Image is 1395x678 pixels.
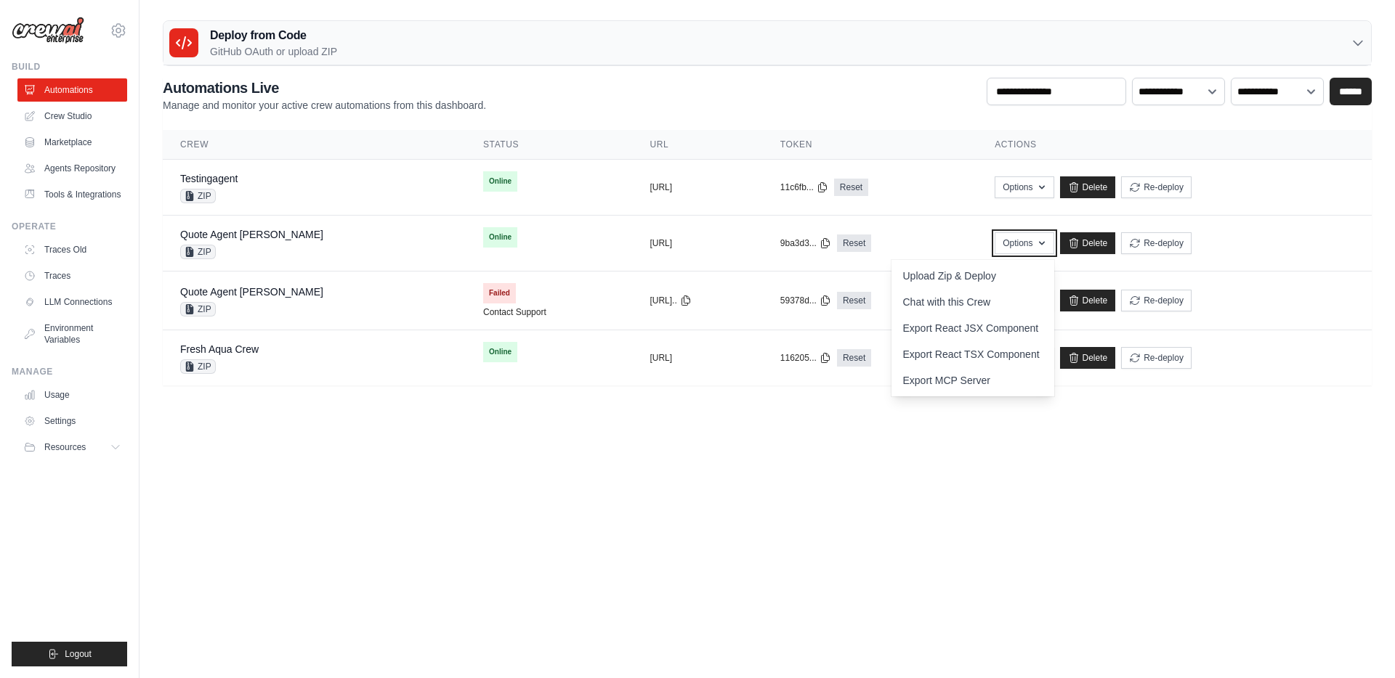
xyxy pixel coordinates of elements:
[837,349,871,367] a: Reset
[780,181,828,193] button: 11c6fb...
[995,176,1054,198] button: Options
[1060,347,1116,369] a: Delete
[180,302,216,316] span: ZIP
[466,130,632,160] th: Status
[12,642,127,666] button: Logout
[977,130,1372,160] th: Actions
[1060,232,1116,254] a: Delete
[834,179,868,196] a: Reset
[163,98,486,113] p: Manage and monitor your active crew automations from this dashboard.
[163,78,486,98] h2: Automations Live
[65,648,92,660] span: Logout
[17,183,127,206] a: Tools & Integrations
[780,352,831,364] button: 116205...
[17,316,127,351] a: Environment Variables
[483,227,517,248] span: Online
[483,342,517,362] span: Online
[180,286,323,298] a: Quote Agent [PERSON_NAME]
[780,295,831,306] button: 59378d...
[180,359,216,374] span: ZIP
[12,17,84,44] img: Logo
[483,283,516,303] span: Failed
[632,130,762,160] th: URL
[12,366,127,377] div: Manage
[837,234,871,252] a: Reset
[17,264,127,287] a: Traces
[17,131,127,154] a: Marketplace
[180,173,238,184] a: Testingagent
[483,306,546,318] a: Contact Support
[44,441,86,453] span: Resources
[17,78,127,102] a: Automations
[891,341,1054,367] a: Export React TSX Component
[17,436,127,459] button: Resources
[180,189,216,203] span: ZIP
[17,238,127,261] a: Traces Old
[17,383,127,407] a: Usage
[180,245,216,259] span: ZIP
[17,290,127,314] a: LLM Connections
[17,157,127,180] a: Agents Repository
[17,409,127,433] a: Settings
[180,343,259,355] a: Fresh Aqua Crew
[210,44,337,59] p: GitHub OAuth or upload ZIP
[891,315,1054,341] a: Export React JSX Component
[1121,347,1192,369] button: Re-deploy
[763,130,977,160] th: Token
[1121,176,1192,198] button: Re-deploy
[891,263,1008,289] button: Upload Zip & Deploy
[1060,176,1116,198] a: Delete
[12,61,127,73] div: Build
[1121,290,1192,311] button: Re-deploy
[1060,290,1116,311] a: Delete
[163,130,466,160] th: Crew
[180,229,323,240] a: Quote Agent [PERSON_NAME]
[483,171,517,192] span: Online
[891,289,1054,315] a: Chat with this Crew
[17,105,127,128] a: Crew Studio
[1121,232,1192,254] button: Re-deploy
[891,367,1054,393] a: Export MCP Server
[210,27,337,44] h3: Deploy from Code
[837,292,871,309] a: Reset
[995,232,1054,254] button: Options
[780,237,831,249] button: 9ba3d3...
[12,221,127,232] div: Operate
